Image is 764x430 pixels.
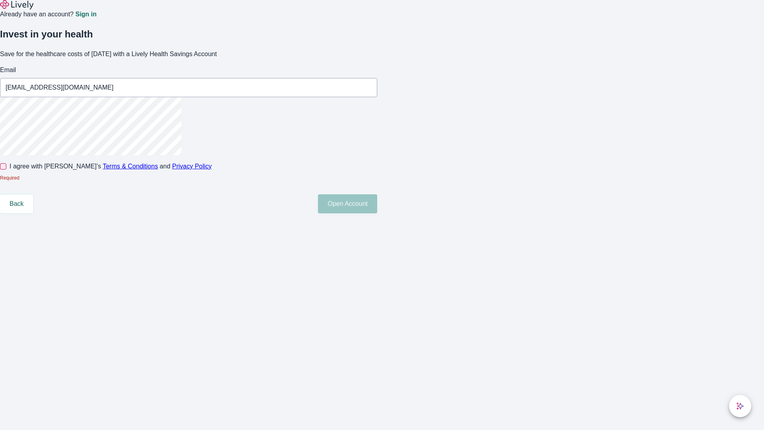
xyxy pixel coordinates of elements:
[10,162,212,171] span: I agree with [PERSON_NAME]’s and
[736,402,744,410] svg: Lively AI Assistant
[75,11,96,18] a: Sign in
[103,163,158,170] a: Terms & Conditions
[729,395,751,417] button: chat
[172,163,212,170] a: Privacy Policy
